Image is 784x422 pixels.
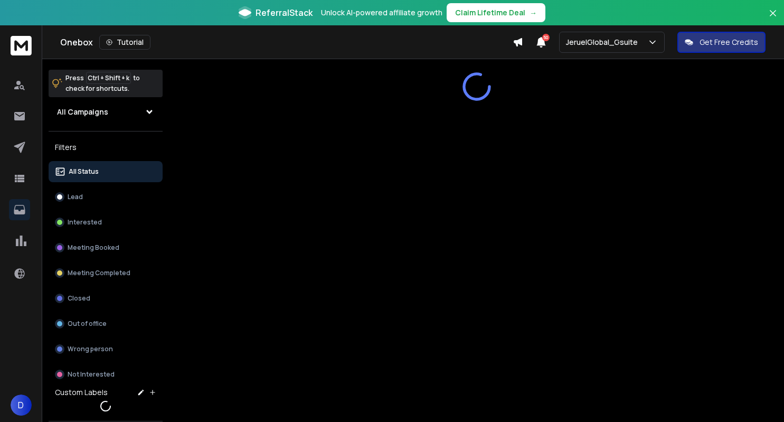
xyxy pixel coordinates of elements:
[11,395,32,416] button: D
[49,140,163,155] h3: Filters
[68,345,113,353] p: Wrong person
[566,37,642,48] p: JeruelGlobal_Gsuite
[49,288,163,309] button: Closed
[700,37,758,48] p: Get Free Credits
[68,193,83,201] p: Lead
[677,32,766,53] button: Get Free Credits
[256,6,313,19] span: ReferralStack
[68,370,115,379] p: Not Interested
[55,387,108,398] h3: Custom Labels
[530,7,537,18] span: →
[65,73,140,94] p: Press to check for shortcuts.
[68,294,90,303] p: Closed
[49,212,163,233] button: Interested
[57,107,108,117] h1: All Campaigns
[68,320,107,328] p: Out of office
[69,167,99,176] p: All Status
[49,161,163,182] button: All Status
[447,3,545,22] button: Claim Lifetime Deal→
[49,313,163,334] button: Out of office
[49,186,163,208] button: Lead
[68,218,102,227] p: Interested
[49,339,163,360] button: Wrong person
[49,237,163,258] button: Meeting Booked
[49,101,163,123] button: All Campaigns
[60,35,513,50] div: Onebox
[86,72,131,84] span: Ctrl + Shift + k
[49,364,163,385] button: Not Interested
[49,262,163,284] button: Meeting Completed
[68,269,130,277] p: Meeting Completed
[68,243,119,252] p: Meeting Booked
[542,34,550,41] span: 50
[321,7,442,18] p: Unlock AI-powered affiliate growth
[99,35,150,50] button: Tutorial
[766,6,780,32] button: Close banner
